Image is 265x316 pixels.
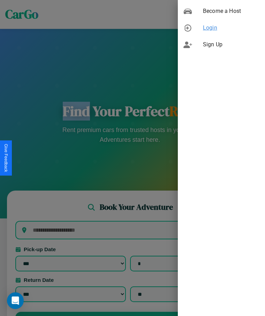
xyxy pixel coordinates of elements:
[178,20,265,36] div: Login
[3,144,8,172] div: Give Feedback
[7,292,24,309] div: Open Intercom Messenger
[203,40,259,49] span: Sign Up
[203,7,259,15] span: Become a Host
[178,36,265,53] div: Sign Up
[203,24,259,32] span: Login
[178,3,265,20] div: Become a Host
